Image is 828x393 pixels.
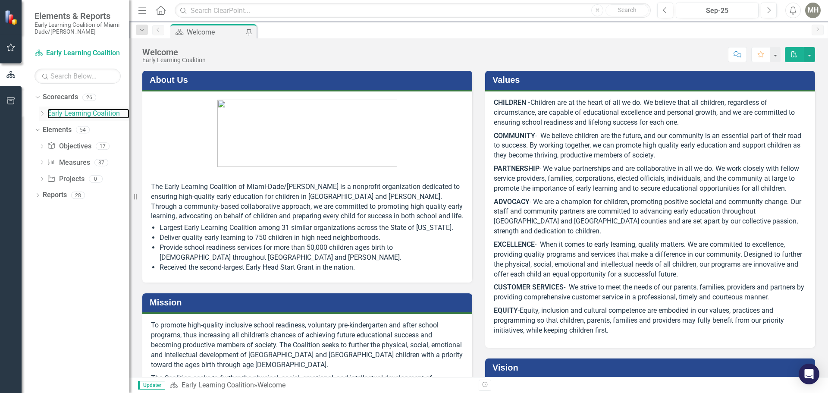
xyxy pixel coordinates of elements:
[76,126,90,134] div: 54
[47,174,84,184] a: Projects
[34,48,121,58] a: Early Learning Coalition
[82,94,96,101] div: 26
[494,162,806,195] p: - We value partnerships and are collaborative in all we do. We work closely with fellow service p...
[142,47,206,57] div: Welcome
[494,306,518,314] strong: EQUITY
[160,263,464,273] li: Received the second-largest Early Head Start Grant in the nation.
[494,306,784,334] span: Equity, inclusion and cultural competence are embodied in our values, practices and programming s...
[96,143,110,150] div: 17
[150,75,468,85] h3: About Us
[494,238,806,281] p: - When it comes to early learning, quality matters. We are committed to excellence, providing qua...
[150,298,468,307] h3: Mission
[142,57,206,63] div: Early Learning Coalition
[160,223,464,233] li: Largest Early Learning Coalition among 31 similar organizations across the State of [US_STATE].
[257,381,285,389] div: Welcome
[494,132,535,140] strong: COMMUNITY
[43,92,78,102] a: Scorecards
[679,6,756,16] div: Sep-25
[34,69,121,84] input: Search Below...
[494,240,535,248] strong: EXCELLENCE
[494,283,564,291] strong: CUSTOMER SERVICES
[217,100,397,167] img: ELC_logo.jpg
[618,6,637,13] span: Search
[805,3,821,18] button: MH
[494,129,806,163] p: - We believe children are the future, and our community is an essential part of their road to suc...
[492,363,811,372] h3: Vision
[799,364,819,384] div: Open Intercom Messenger
[138,381,165,390] span: Updater
[47,158,90,168] a: Measures
[494,198,530,206] strong: ADVOCACY
[160,233,464,243] li: Deliver quality early learning to 750 children in high need neighborhoods.
[494,164,539,173] strong: PARTNERSHIP
[43,125,72,135] a: Elements
[494,304,806,337] p: -
[47,109,129,119] a: Early Learning Coalition
[494,195,806,238] p: - We are a champion for children, promoting positive societal and community change. Our staff and...
[492,75,811,85] h3: Values
[47,141,91,151] a: Objectives
[151,182,463,220] span: The Early Learning Coalition of Miami-Dade/[PERSON_NAME] is a nonprofit organization dedicated to...
[160,243,464,263] li: Provide school readiness services for more than 50,000 children ages birth to [DEMOGRAPHIC_DATA] ...
[43,190,67,200] a: Reports
[494,98,530,107] strong: CHILDREN -
[71,192,85,199] div: 28
[94,159,108,166] div: 37
[34,21,121,35] small: Early Learning Coalition of Miami Dade/[PERSON_NAME]
[89,175,103,182] div: 0
[494,98,806,129] p: Children are at the heart of all we do. We believe that all children, regardless of circumstance,...
[169,380,472,390] div: »
[4,10,19,25] img: ClearPoint Strategy
[605,4,649,16] button: Search
[34,11,121,21] span: Elements & Reports
[676,3,759,18] button: Sep-25
[494,281,806,304] p: - We strive to meet the needs of our parents, families, providers and partners by providing compr...
[151,321,464,371] p: To promote high-quality inclusive school readiness, voluntary pre-kindergarten and after school p...
[175,3,651,18] input: Search ClearPoint...
[187,27,244,38] div: Welcome
[182,381,254,389] a: Early Learning Coalition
